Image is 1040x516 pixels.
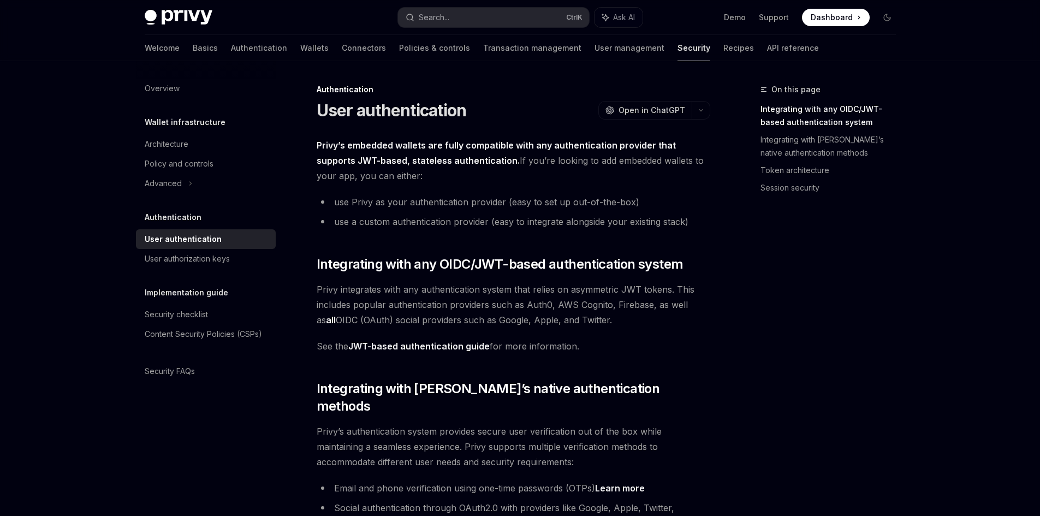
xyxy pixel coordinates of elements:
[145,138,188,151] div: Architecture
[317,138,710,183] span: If you’re looking to add embedded wallets to your app, you can either:
[145,157,213,170] div: Policy and controls
[145,308,208,321] div: Security checklist
[771,83,821,96] span: On this page
[759,12,789,23] a: Support
[317,424,710,470] span: Privy’s authentication system provides secure user verification out of the box while maintaining ...
[760,100,905,131] a: Integrating with any OIDC/JWT-based authentication system
[760,131,905,162] a: Integrating with [PERSON_NAME]’s native authentication methods
[760,179,905,197] a: Session security
[317,140,676,166] strong: Privy’s embedded wallets are fully compatible with any authentication provider that supports JWT-...
[317,214,710,229] li: use a custom authentication provider (easy to integrate alongside your existing stack)
[145,286,228,299] h5: Implementation guide
[145,82,180,95] div: Overview
[760,162,905,179] a: Token architecture
[342,35,386,61] a: Connectors
[802,9,870,26] a: Dashboard
[145,35,180,61] a: Welcome
[136,305,276,324] a: Security checklist
[145,211,201,224] h5: Authentication
[145,328,262,341] div: Content Security Policies (CSPs)
[145,365,195,378] div: Security FAQs
[317,481,710,496] li: Email and phone verification using one-time passwords (OTPs)
[595,483,645,494] a: Learn more
[483,35,581,61] a: Transaction management
[317,339,710,354] span: See the for more information.
[595,35,664,61] a: User management
[348,341,490,352] a: JWT-based authentication guide
[136,229,276,249] a: User authentication
[767,35,819,61] a: API reference
[723,35,754,61] a: Recipes
[399,35,470,61] a: Policies & controls
[136,249,276,269] a: User authorization keys
[619,105,685,116] span: Open in ChatGPT
[317,100,467,120] h1: User authentication
[136,324,276,344] a: Content Security Policies (CSPs)
[145,252,230,265] div: User authorization keys
[145,233,222,246] div: User authentication
[419,11,449,24] div: Search...
[136,79,276,98] a: Overview
[598,101,692,120] button: Open in ChatGPT
[724,12,746,23] a: Demo
[878,9,896,26] button: Toggle dark mode
[317,84,710,95] div: Authentication
[317,256,684,273] span: Integrating with any OIDC/JWT-based authentication system
[136,134,276,154] a: Architecture
[300,35,329,61] a: Wallets
[326,315,336,325] strong: all
[317,194,710,210] li: use Privy as your authentication provider (easy to set up out-of-the-box)
[613,12,635,23] span: Ask AI
[145,116,225,129] h5: Wallet infrastructure
[317,282,710,328] span: Privy integrates with any authentication system that relies on asymmetric JWT tokens. This includ...
[317,380,710,415] span: Integrating with [PERSON_NAME]’s native authentication methods
[193,35,218,61] a: Basics
[678,35,710,61] a: Security
[145,177,182,190] div: Advanced
[811,12,853,23] span: Dashboard
[136,154,276,174] a: Policy and controls
[231,35,287,61] a: Authentication
[398,8,589,27] button: Search...CtrlK
[145,10,212,25] img: dark logo
[566,13,583,22] span: Ctrl K
[595,8,643,27] button: Ask AI
[136,361,276,381] a: Security FAQs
